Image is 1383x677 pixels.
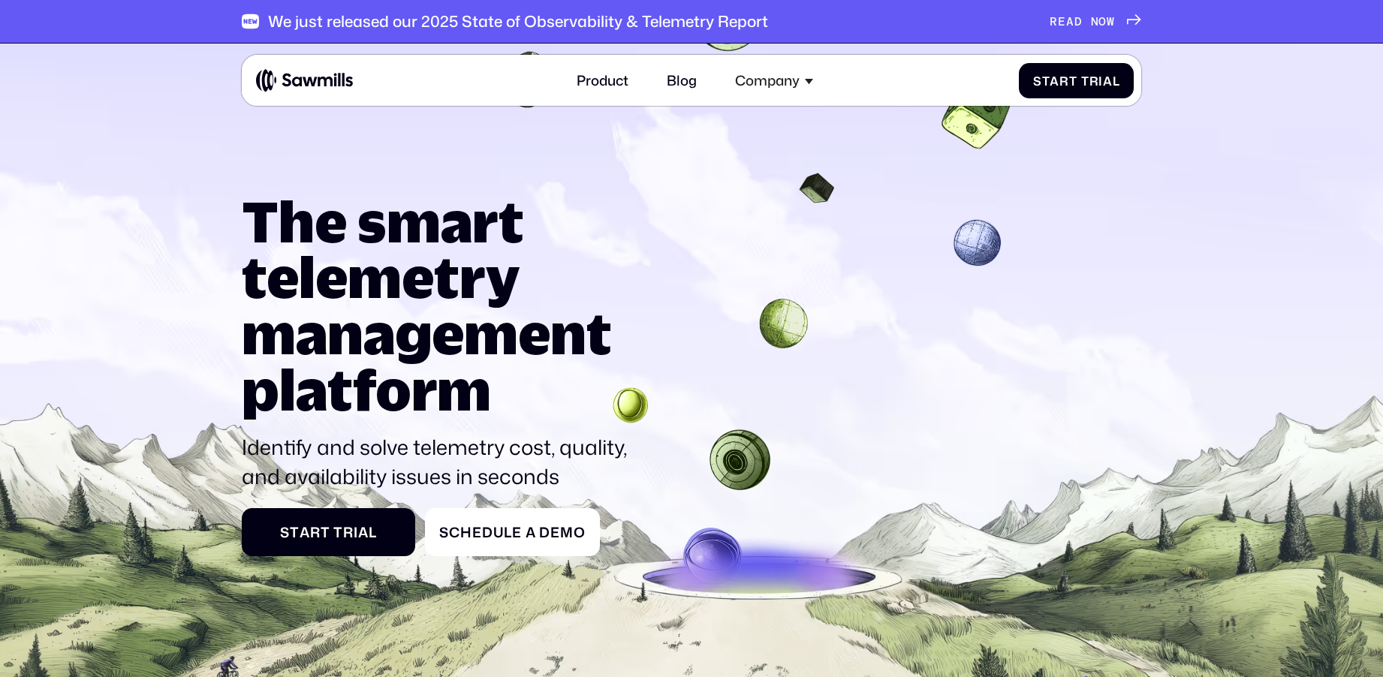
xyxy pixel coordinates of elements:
[1081,74,1089,88] span: T
[472,524,482,540] span: e
[550,524,560,540] span: e
[439,524,449,540] span: S
[560,524,574,540] span: m
[735,72,800,89] div: Company
[1103,74,1113,88] span: a
[242,194,643,417] h1: The smart telemetry management platform
[574,524,586,540] span: o
[369,524,377,540] span: l
[268,12,768,31] div: We just released our 2025 State of Observability & Telemetry Report
[449,524,460,540] span: c
[310,524,321,540] span: r
[1050,14,1058,29] span: R
[1069,74,1077,88] span: t
[1089,74,1099,88] span: r
[482,524,493,540] span: d
[539,524,550,540] span: D
[1058,14,1066,29] span: E
[567,62,640,99] a: Product
[1091,14,1099,29] span: N
[242,433,643,491] p: Identify and solve telemetry cost, quality, and availability issues in seconds
[1019,63,1134,98] a: StartTrial
[725,62,824,99] div: Company
[354,524,358,540] span: i
[321,524,330,540] span: t
[1042,74,1050,88] span: t
[333,524,343,540] span: T
[300,524,310,540] span: a
[1074,14,1083,29] span: D
[1050,14,1140,29] a: READNOW
[1059,74,1069,88] span: r
[1033,74,1042,88] span: S
[242,508,414,556] a: StartTrial
[290,524,300,540] span: t
[526,524,536,540] span: a
[358,524,369,540] span: a
[493,524,504,540] span: u
[460,524,472,540] span: h
[425,508,599,556] a: ScheduleaDemo
[512,524,522,540] span: e
[504,524,512,540] span: l
[1066,14,1074,29] span: A
[1050,74,1059,88] span: a
[1098,14,1107,29] span: O
[280,524,290,540] span: S
[1107,14,1115,29] span: W
[656,62,707,99] a: Blog
[1113,74,1120,88] span: l
[1098,74,1103,88] span: i
[343,524,354,540] span: r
